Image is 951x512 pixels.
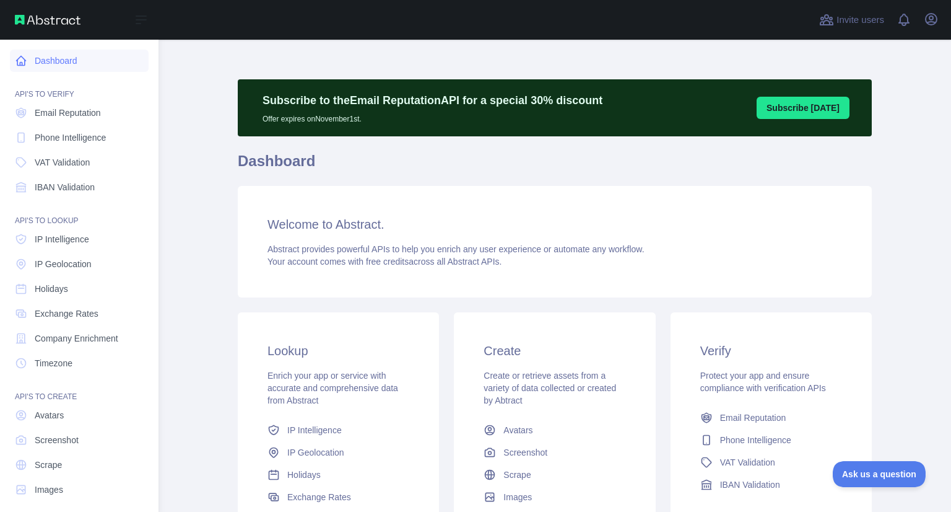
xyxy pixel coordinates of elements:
[10,50,149,72] a: Dashboard
[484,371,616,405] span: Create or retrieve assets from a variety of data collected or created by Abtract
[15,15,80,25] img: Abstract API
[720,412,786,424] span: Email Reputation
[700,342,842,360] h3: Verify
[479,486,630,508] a: Images
[10,74,149,99] div: API'S TO VERIFY
[817,10,887,30] button: Invite users
[833,461,926,487] iframe: Toggle Customer Support
[35,483,63,496] span: Images
[267,257,502,267] span: Your account comes with across all Abstract APIs.
[503,469,531,481] span: Scrape
[35,156,90,169] span: VAT Validation
[35,233,89,245] span: IP Intelligence
[10,429,149,451] a: Screenshot
[479,419,630,441] a: Avatars
[287,491,351,503] span: Exchange Rates
[503,491,532,503] span: Images
[10,176,149,198] a: IBAN Validation
[263,419,414,441] a: IP Intelligence
[720,456,775,469] span: VAT Validation
[35,283,68,295] span: Holidays
[35,181,95,193] span: IBAN Validation
[479,464,630,486] a: Scrape
[35,409,64,422] span: Avatars
[263,109,602,124] p: Offer expires on November 1st.
[700,371,826,393] span: Protect your app and ensure compliance with verification APIs
[695,407,847,429] a: Email Reputation
[695,474,847,496] a: IBAN Validation
[503,424,532,436] span: Avatars
[35,332,118,345] span: Company Enrichment
[720,434,791,446] span: Phone Intelligence
[503,446,547,459] span: Screenshot
[757,97,849,119] button: Subscribe [DATE]
[10,228,149,250] a: IP Intelligence
[10,454,149,476] a: Scrape
[267,342,409,360] h3: Lookup
[35,357,72,369] span: Timezone
[267,244,645,254] span: Abstract provides powerful APIs to help you enrich any user experience or automate any workflow.
[10,278,149,300] a: Holidays
[263,464,414,486] a: Holidays
[10,377,149,402] div: API'S TO CREATE
[695,429,847,451] a: Phone Intelligence
[10,102,149,124] a: Email Reputation
[238,151,872,181] h1: Dashboard
[10,201,149,226] div: API'S TO LOOKUP
[35,307,98,320] span: Exchange Rates
[35,459,62,471] span: Scrape
[263,441,414,464] a: IP Geolocation
[287,424,342,436] span: IP Intelligence
[10,352,149,374] a: Timezone
[287,446,344,459] span: IP Geolocation
[10,302,149,325] a: Exchange Rates
[10,404,149,426] a: Avatars
[35,107,101,119] span: Email Reputation
[35,434,79,446] span: Screenshot
[287,469,321,481] span: Holidays
[695,451,847,474] a: VAT Validation
[484,342,625,360] h3: Create
[366,257,409,267] span: free credits
[10,479,149,501] a: Images
[35,258,92,270] span: IP Geolocation
[263,486,414,508] a: Exchange Rates
[10,151,149,174] a: VAT Validation
[479,441,630,464] a: Screenshot
[10,126,149,149] a: Phone Intelligence
[720,479,780,491] span: IBAN Validation
[35,131,106,144] span: Phone Intelligence
[10,253,149,275] a: IP Geolocation
[836,13,884,27] span: Invite users
[10,327,149,350] a: Company Enrichment
[267,371,398,405] span: Enrich your app or service with accurate and comprehensive data from Abstract
[263,92,602,109] p: Subscribe to the Email Reputation API for a special 30 % discount
[267,216,842,233] h3: Welcome to Abstract.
